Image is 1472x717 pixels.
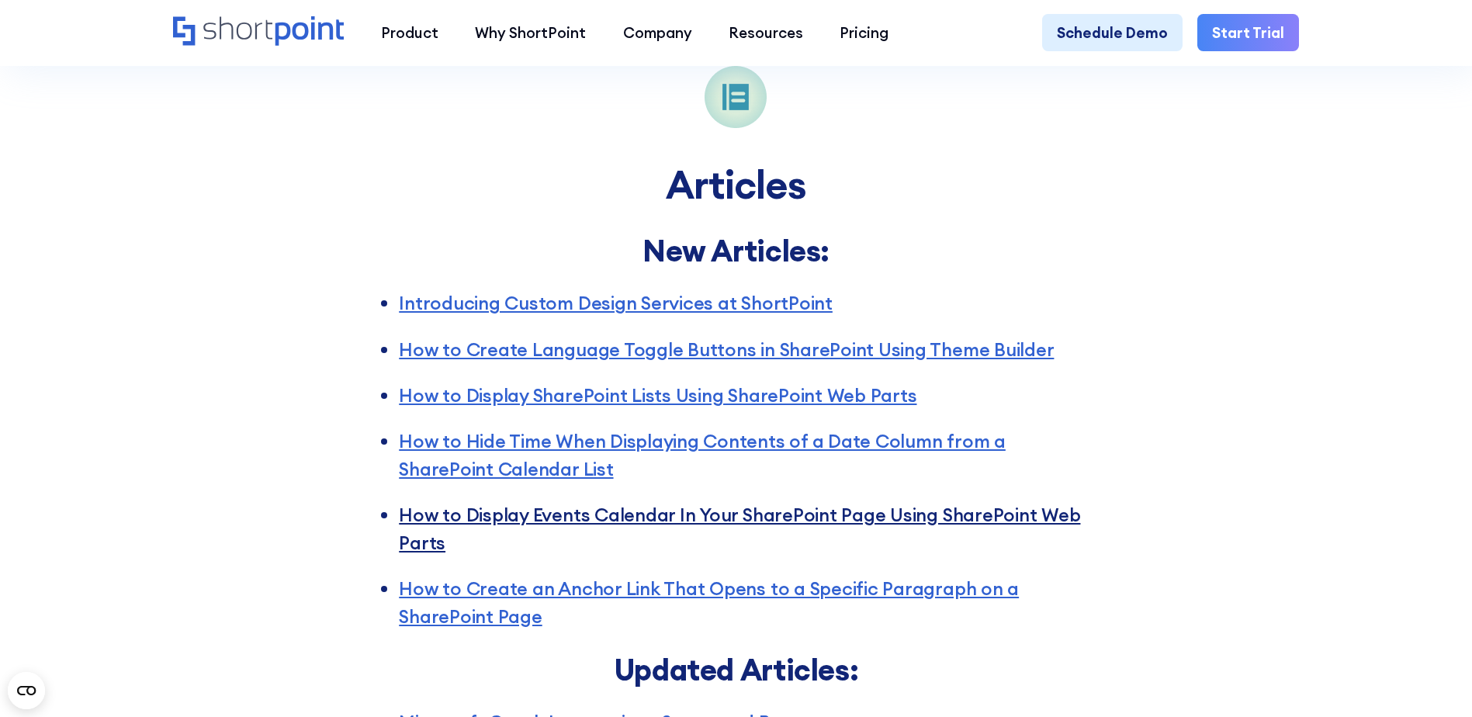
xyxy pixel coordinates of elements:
a: Home [173,16,345,48]
div: Resources [729,22,803,43]
a: How to Hide Time When Displaying Contents of a Date Column from a SharePoint Calendar List [399,429,1006,480]
iframe: Chat Widget [1394,643,1472,717]
a: Why ShortPoint [457,14,604,50]
a: How to Create an Anchor Link That Opens to a Specific Paragraph on a SharePoint Page [399,577,1019,628]
div: Pricing [840,22,888,43]
h2: Articles [368,158,1103,212]
strong: Updated Articles: [614,651,859,688]
a: How to Display SharePoint Lists Using SharePoint Web Parts [399,383,916,407]
a: Product [362,14,456,50]
a: Pricing [822,14,907,50]
a: Start Trial [1197,14,1299,50]
button: Open CMP widget [8,672,45,709]
a: How to Display Events Calendar In Your SharePoint Page Using SharePoint Web Parts [399,503,1080,554]
a: Schedule Demo [1042,14,1183,50]
div: Why ShortPoint [475,22,586,43]
a: Resources [710,14,821,50]
strong: New Articles: [642,232,830,269]
a: Introducing Custom Design Services at ShortPoint [399,291,833,314]
div: Product [381,22,438,43]
a: How to Create Language Toggle Buttons in SharePoint Using Theme Builder [399,338,1054,361]
div: Company [623,22,692,43]
a: Company [604,14,710,50]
